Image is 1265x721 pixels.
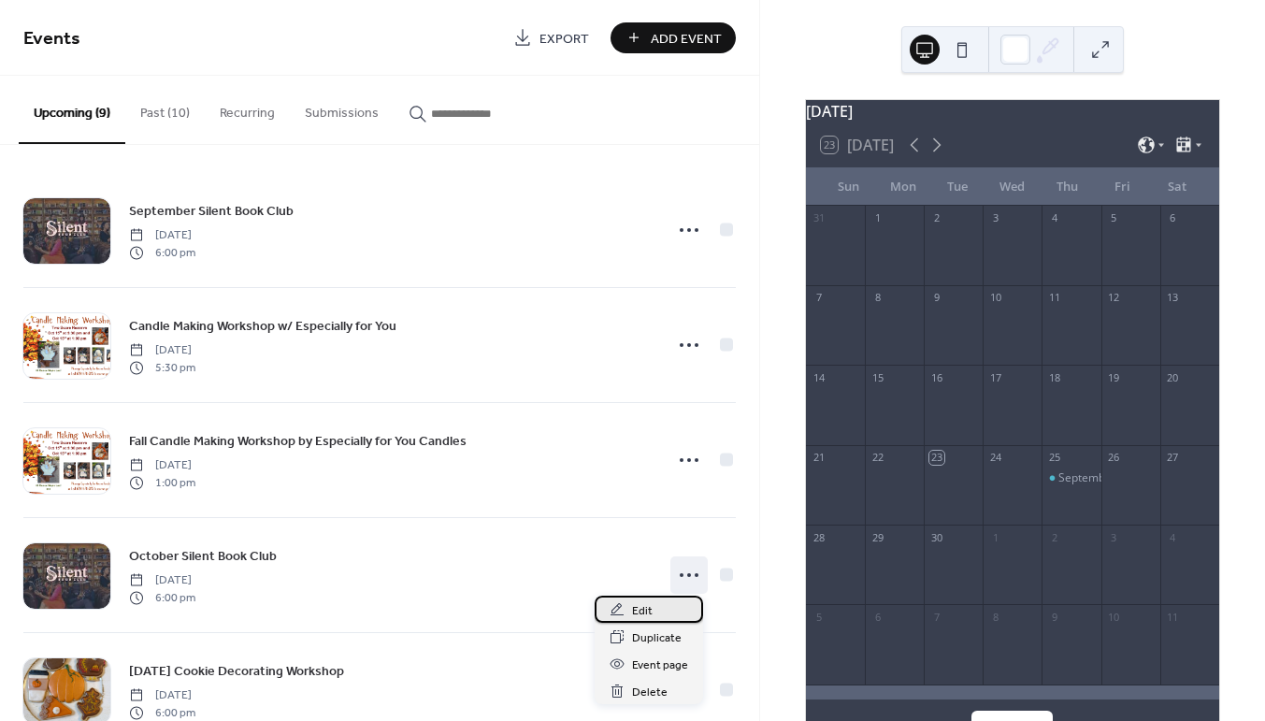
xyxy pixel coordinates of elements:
span: Delete [632,683,668,702]
div: Sun [821,168,876,206]
div: 9 [1047,610,1061,624]
span: [DATE] [129,342,195,359]
div: 4 [1166,530,1180,544]
a: October Silent Book Club [129,545,277,567]
span: Edit [632,601,653,621]
div: 7 [812,291,826,305]
span: [DATE] [129,572,195,589]
div: 31 [812,211,826,225]
span: Export [539,29,589,49]
button: Recurring [205,76,290,142]
div: Mon [875,168,930,206]
div: 13 [1166,291,1180,305]
div: 12 [1107,291,1121,305]
span: [DATE] Cookie Decorating Workshop [129,662,344,682]
div: 20 [1166,370,1180,384]
div: 29 [870,530,884,544]
div: 7 [929,610,943,624]
div: 11 [1166,610,1180,624]
div: 8 [870,291,884,305]
span: Fall Candle Making Workshop by Especially for You Candles [129,432,467,452]
div: 28 [812,530,826,544]
span: Add Event [651,29,722,49]
div: 26 [1107,451,1121,465]
div: 9 [929,291,943,305]
div: 25 [1047,451,1061,465]
div: 1 [988,530,1002,544]
div: 2 [929,211,943,225]
div: 11 [1047,291,1061,305]
span: [DATE] [129,457,195,474]
span: 6:00 pm [129,704,195,721]
div: 4 [1047,211,1061,225]
div: 6 [1166,211,1180,225]
div: Wed [985,168,1041,206]
span: 6:00 pm [129,589,195,606]
div: 1 [870,211,884,225]
div: Tue [930,168,985,206]
div: Fri [1095,168,1150,206]
div: 10 [988,291,1002,305]
div: 16 [929,370,943,384]
span: Event page [632,656,688,675]
button: Past (10) [125,76,205,142]
div: 14 [812,370,826,384]
span: Duplicate [632,628,682,648]
div: 2 [1047,530,1061,544]
div: Thu [1040,168,1095,206]
button: Add Event [611,22,736,53]
span: [DATE] [129,227,195,244]
a: Candle Making Workshop w/ Especially for You [129,315,396,337]
div: 15 [870,370,884,384]
button: Upcoming (9) [19,76,125,144]
div: 3 [1107,530,1121,544]
span: 1:00 pm [129,474,195,491]
div: [DATE] [806,100,1219,123]
span: Candle Making Workshop w/ Especially for You [129,317,396,337]
span: 6:00 pm [129,244,195,261]
button: Submissions [290,76,394,142]
span: September Silent Book Club [129,202,294,222]
span: October Silent Book Club [129,547,277,567]
div: 3 [988,211,1002,225]
div: 5 [1107,211,1121,225]
a: Fall Candle Making Workshop by Especially for You Candles [129,430,467,452]
div: 23 [929,451,943,465]
div: 5 [812,610,826,624]
a: Export [499,22,603,53]
div: 8 [988,610,1002,624]
div: 6 [870,610,884,624]
div: 24 [988,451,1002,465]
div: 10 [1107,610,1121,624]
div: 22 [870,451,884,465]
div: 21 [812,451,826,465]
div: 19 [1107,370,1121,384]
span: Events [23,21,80,57]
span: [DATE] [129,687,195,704]
div: September Silent Book Club [1058,470,1203,486]
div: 30 [929,530,943,544]
div: 17 [988,370,1002,384]
div: September Silent Book Club [1042,470,1100,486]
a: [DATE] Cookie Decorating Workshop [129,660,344,682]
span: 5:30 pm [129,359,195,376]
div: 18 [1047,370,1061,384]
a: September Silent Book Club [129,200,294,222]
div: 27 [1166,451,1180,465]
div: Sat [1149,168,1204,206]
